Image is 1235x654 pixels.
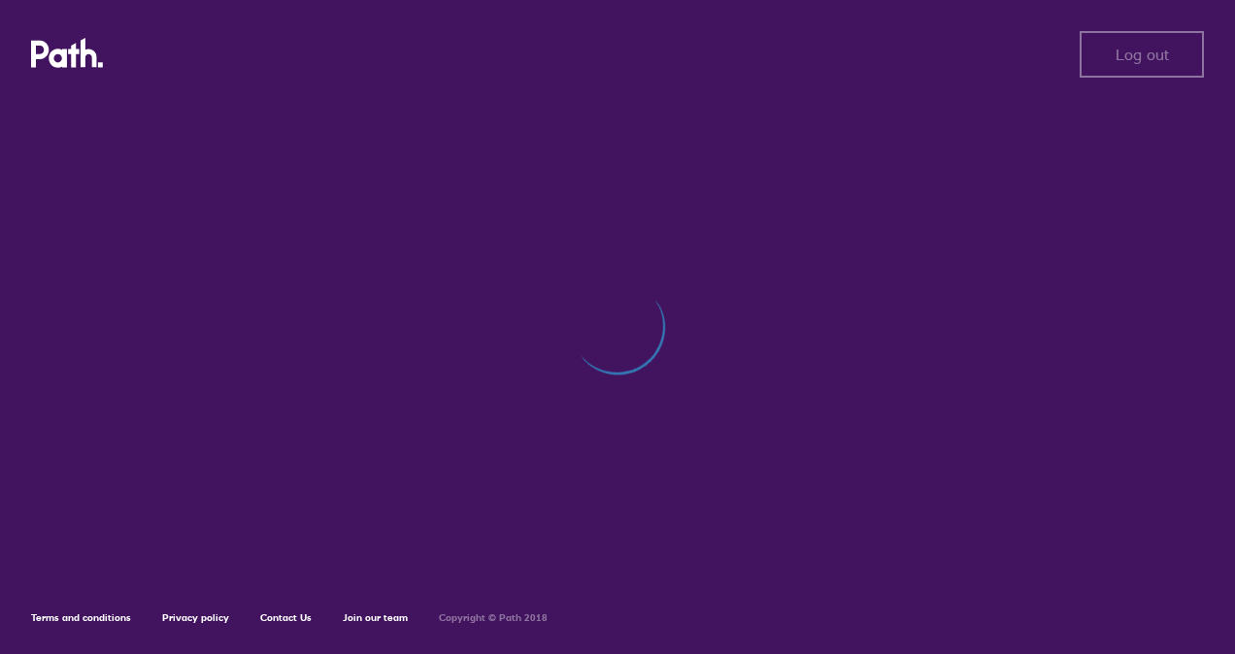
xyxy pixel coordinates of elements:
button: Log out [1080,31,1204,78]
h6: Copyright © Path 2018 [439,612,548,624]
a: Privacy policy [162,611,229,624]
a: Terms and conditions [31,611,131,624]
a: Join our team [343,611,408,624]
a: Contact Us [260,611,312,624]
span: Log out [1116,46,1169,63]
